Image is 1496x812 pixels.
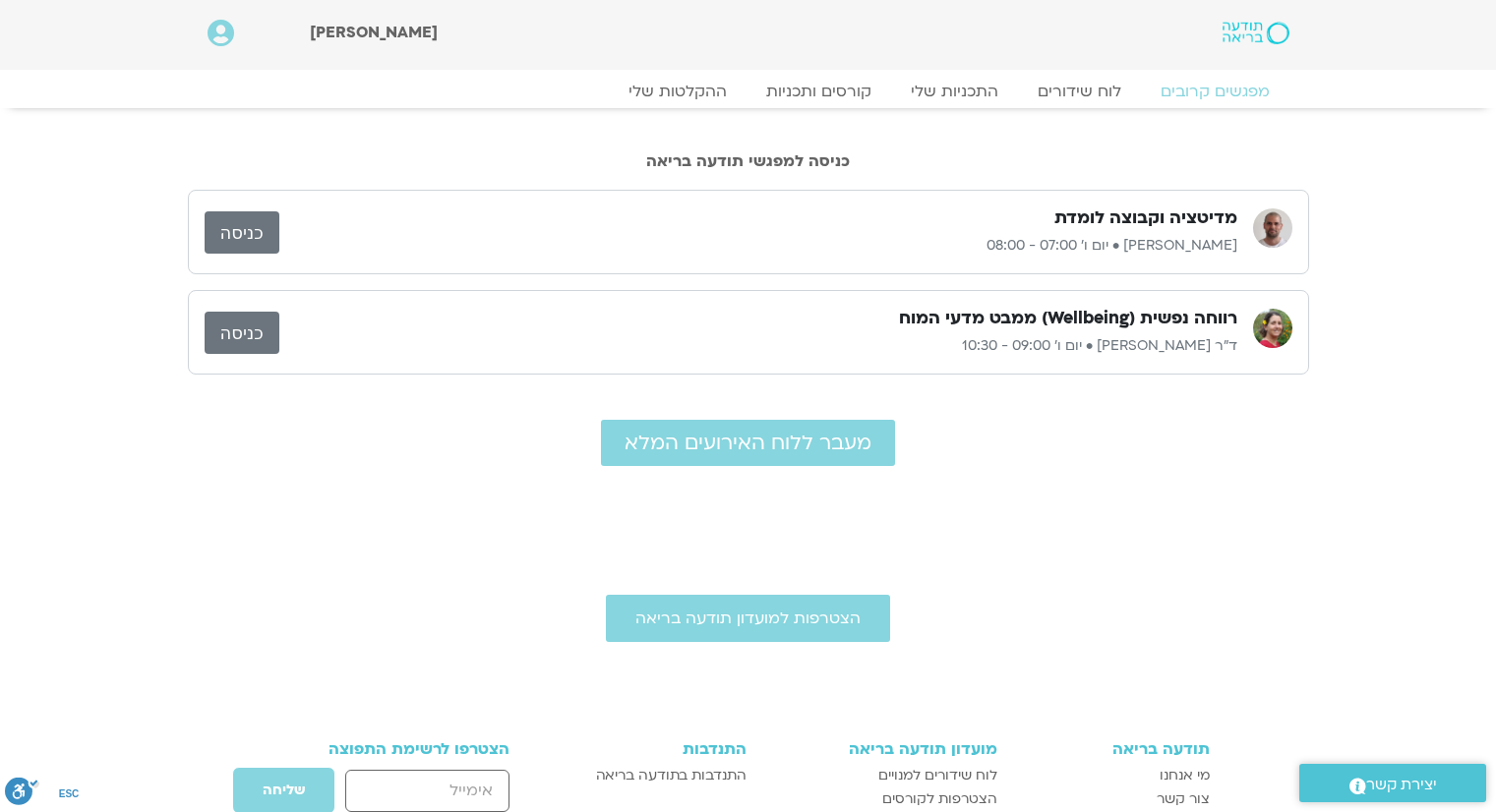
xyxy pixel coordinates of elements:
a: לוח שידורים [1018,82,1141,101]
a: כניסה [205,312,279,354]
span: שליחה [263,783,305,798]
h3: רווחה נפשית (Wellbeing) ממבט מדעי המוח [899,307,1237,330]
h3: הצטרפו לרשימת התפוצה [287,740,510,758]
span: הצטרפות לקורסים [882,787,997,811]
span: מעבר ללוח האירועים המלא [625,432,871,454]
a: הצטרפות למועדון תודעה בריאה [606,595,890,642]
a: מי אנחנו [1017,764,1210,787]
nav: Menu [208,82,1289,101]
p: ד"ר [PERSON_NAME] • יום ו׳ 09:00 - 10:30 [279,334,1237,358]
span: התנדבות בתודעה בריאה [596,764,747,787]
a: ההקלטות שלי [609,82,747,101]
img: דקל קנטי [1253,208,1292,248]
h3: מועדון תודעה בריאה [766,740,997,758]
a: מעבר ללוח האירועים המלא [601,420,895,466]
h2: כניסה למפגשי תודעה בריאה [188,152,1309,170]
a: הצטרפות לקורסים [766,787,997,811]
span: יצירת קשר [1366,772,1437,798]
a: מפגשים קרובים [1141,82,1289,101]
a: יצירת קשר [1299,764,1486,802]
a: לוח שידורים למנויים [766,764,997,787]
a: כניסה [205,211,279,254]
h3: מדיטציה וקבוצה לומדת [1054,206,1237,230]
span: צור קשר [1157,787,1210,811]
h3: תודעה בריאה [1017,740,1210,758]
h3: התנדבות [564,740,746,758]
a: צור קשר [1017,787,1210,811]
a: התנדבות בתודעה בריאה [564,764,746,787]
img: ד"ר נועה אלבלדה [1253,309,1292,348]
a: התכניות שלי [891,82,1018,101]
span: מי אנחנו [1160,764,1210,787]
p: [PERSON_NAME] • יום ו׳ 07:00 - 08:00 [279,234,1237,258]
input: אימייל [345,770,509,812]
span: לוח שידורים למנויים [878,764,997,787]
a: קורסים ותכניות [747,82,891,101]
span: הצטרפות למועדון תודעה בריאה [635,609,861,627]
span: [PERSON_NAME] [310,22,438,43]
